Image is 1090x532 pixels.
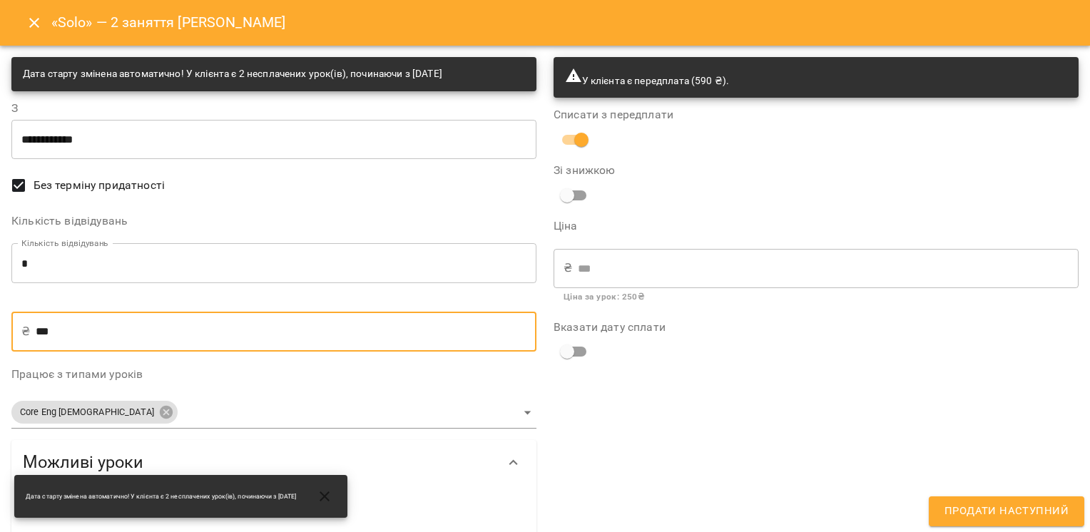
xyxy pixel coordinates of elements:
[554,220,1079,232] label: Ціна
[34,177,165,194] span: Без терміну придатності
[564,260,572,277] p: ₴
[554,109,1079,121] label: Списати з передплати
[51,11,286,34] h6: «Solo» — 2 заняття [PERSON_NAME]
[23,451,496,474] span: Можливі уроки
[944,502,1069,521] span: Продати наступний
[17,6,51,40] button: Close
[564,292,644,302] b: Ціна за урок : 250 ₴
[26,492,296,501] span: Дата старту змінена автоматично! У клієнта є 2 несплачених урок(ів), починаючи з [DATE]
[496,446,531,480] button: Show more
[11,401,178,424] div: Core Eng [DEMOGRAPHIC_DATA]
[11,406,163,419] span: Core Eng [DEMOGRAPHIC_DATA]
[11,397,536,429] div: Core Eng [DEMOGRAPHIC_DATA]
[11,103,536,114] label: З
[554,165,728,176] label: Зі знижкою
[21,323,30,340] p: ₴
[11,215,536,227] label: Кількість відвідувань
[554,322,1079,333] label: Вказати дату сплати
[565,75,729,86] span: У клієнта є передплата (590 ₴).
[929,496,1084,526] button: Продати наступний
[11,369,536,380] label: Працює з типами уроків
[23,61,442,87] div: Дата старту змінена автоматично! У клієнта є 2 несплачених урок(ів), починаючи з [DATE]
